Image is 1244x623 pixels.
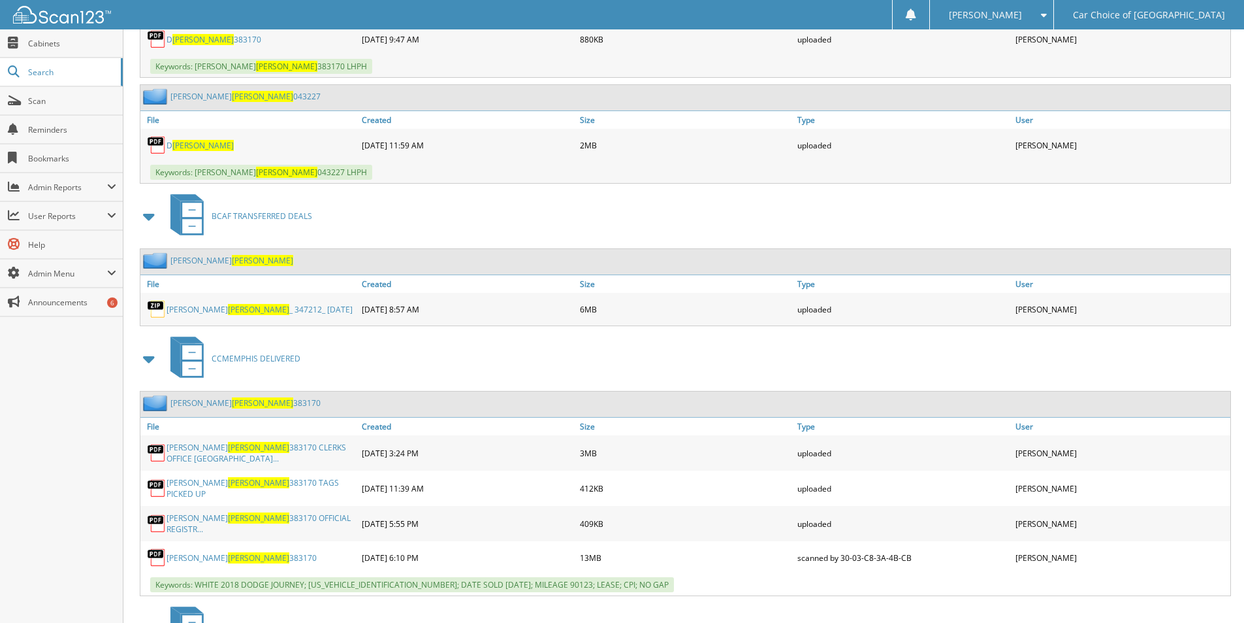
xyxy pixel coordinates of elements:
[228,552,289,564] span: [PERSON_NAME]
[232,397,293,409] span: [PERSON_NAME]
[577,509,795,538] div: 409KB
[147,29,167,49] img: PDF.png
[28,67,114,78] span: Search
[147,135,167,155] img: PDF.png
[28,182,107,193] span: Admin Reports
[28,239,116,250] span: Help
[794,26,1012,52] div: uploaded
[1012,509,1230,538] div: [PERSON_NAME]
[359,111,577,129] a: Created
[147,514,167,533] img: PDF.png
[150,577,674,592] span: Keywords: WHITE 2018 DODGE JOURNEY; [US_VEHICLE_IDENTIFICATION_NUMBER]; DATE SOLD [DATE]; MILEAGE...
[228,477,289,488] span: [PERSON_NAME]
[1012,474,1230,503] div: [PERSON_NAME]
[28,297,116,308] span: Announcements
[794,474,1012,503] div: uploaded
[212,353,300,364] span: CCMEMPHIS DELIVERED
[794,111,1012,129] a: Type
[172,34,234,45] span: [PERSON_NAME]
[167,304,353,315] a: [PERSON_NAME][PERSON_NAME]_ 347212_ [DATE]
[147,443,167,463] img: PDF.png
[1012,26,1230,52] div: [PERSON_NAME]
[359,439,577,467] div: [DATE] 3:24 PM
[232,255,293,266] span: [PERSON_NAME]
[794,545,1012,571] div: scanned by 30-03-C8-3A-4B-CB
[1012,418,1230,435] a: User
[163,190,312,242] a: BCAF TRANSFERRED DEALS
[28,95,116,107] span: Scan
[147,548,167,567] img: PDF.png
[1012,545,1230,571] div: [PERSON_NAME]
[212,210,312,222] span: BCAF TRANSFERRED DEALS
[140,111,359,129] a: File
[28,153,116,164] span: Bookmarks
[150,165,372,180] span: Keywords: [PERSON_NAME] 043227 LHPH
[1012,439,1230,467] div: [PERSON_NAME]
[1179,560,1244,623] iframe: Chat Widget
[140,275,359,293] a: File
[359,509,577,538] div: [DATE] 5:55 PM
[228,304,289,315] span: [PERSON_NAME]
[577,418,795,435] a: Size
[359,418,577,435] a: Created
[359,296,577,322] div: [DATE] 8:57 AM
[1012,111,1230,129] a: User
[170,255,293,266] a: [PERSON_NAME][PERSON_NAME]
[167,140,234,151] a: D[PERSON_NAME]
[794,296,1012,322] div: uploaded
[1073,11,1225,19] span: Car Choice of [GEOGRAPHIC_DATA]
[143,88,170,105] img: folder2.png
[1012,275,1230,293] a: User
[359,132,577,158] div: [DATE] 11:59 AM
[28,38,116,49] span: Cabinets
[147,299,167,319] img: ZIP.png
[28,268,107,279] span: Admin Menu
[167,477,355,499] a: [PERSON_NAME][PERSON_NAME]383170 TAGS PICKED UP
[28,210,107,222] span: User Reports
[167,552,317,564] a: [PERSON_NAME][PERSON_NAME]383170
[577,439,795,467] div: 3MB
[256,167,317,178] span: [PERSON_NAME]
[150,59,372,74] span: Keywords: [PERSON_NAME] 383170 LHPH
[794,275,1012,293] a: Type
[167,34,261,45] a: D[PERSON_NAME]383170
[232,91,293,102] span: [PERSON_NAME]
[167,442,355,464] a: [PERSON_NAME][PERSON_NAME]383170 CLERKS OFFICE [GEOGRAPHIC_DATA]...
[256,61,317,72] span: [PERSON_NAME]
[794,439,1012,467] div: uploaded
[577,26,795,52] div: 880KB
[1012,296,1230,322] div: [PERSON_NAME]
[28,124,116,135] span: Reminders
[228,513,289,524] span: [PERSON_NAME]
[359,474,577,503] div: [DATE] 11:39 AM
[359,275,577,293] a: Created
[577,111,795,129] a: Size
[140,418,359,435] a: File
[577,275,795,293] a: Size
[577,474,795,503] div: 412KB
[949,11,1022,19] span: [PERSON_NAME]
[172,140,234,151] span: [PERSON_NAME]
[13,6,111,24] img: scan123-logo-white.svg
[794,418,1012,435] a: Type
[794,509,1012,538] div: uploaded
[147,479,167,498] img: PDF.png
[794,132,1012,158] div: uploaded
[359,26,577,52] div: [DATE] 9:47 AM
[170,91,321,102] a: [PERSON_NAME][PERSON_NAME]043227
[577,296,795,322] div: 6MB
[1012,132,1230,158] div: [PERSON_NAME]
[163,333,300,384] a: CCMEMPHIS DELIVERED
[107,297,118,308] div: 6
[228,442,289,453] span: [PERSON_NAME]
[143,252,170,269] img: folder2.png
[143,395,170,411] img: folder2.png
[167,513,355,535] a: [PERSON_NAME][PERSON_NAME]383170 OFFICIAL REGISTR...
[359,545,577,571] div: [DATE] 6:10 PM
[577,545,795,571] div: 13MB
[577,132,795,158] div: 2MB
[170,397,321,409] a: [PERSON_NAME][PERSON_NAME]383170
